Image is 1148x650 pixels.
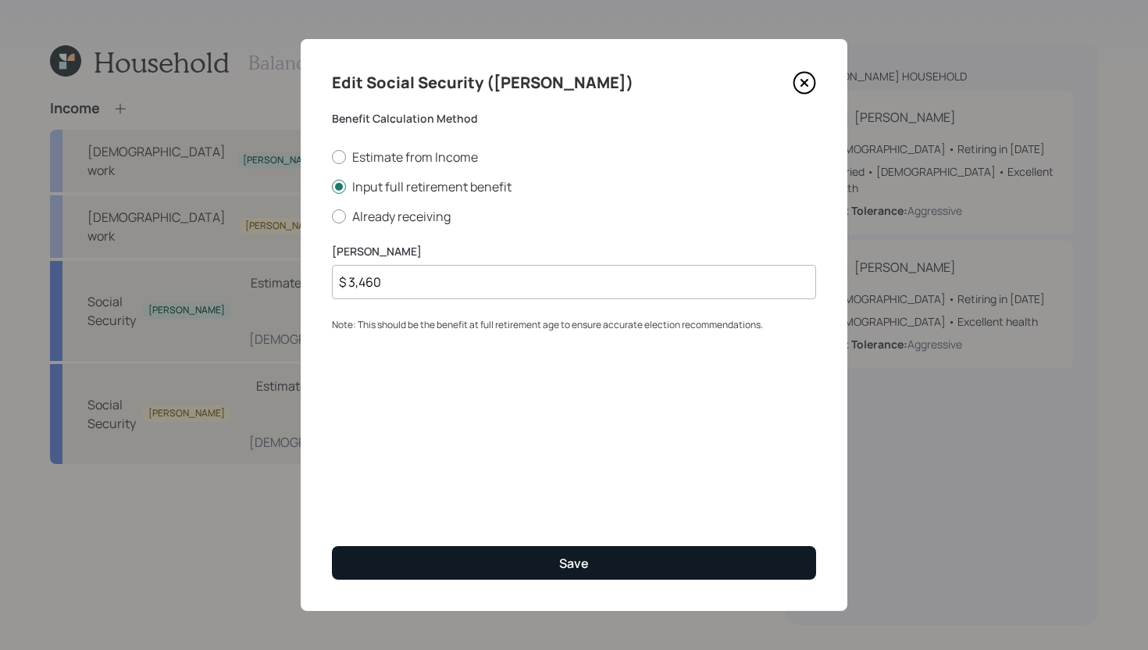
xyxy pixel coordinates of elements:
[332,546,816,580] button: Save
[559,555,589,572] div: Save
[332,178,816,195] label: Input full retirement benefit
[332,111,816,127] label: Benefit Calculation Method
[332,70,633,95] h4: Edit Social Security ([PERSON_NAME])
[332,318,816,332] div: Note: This should be the benefit at full retirement age to ensure accurate election recommendations.
[332,148,816,166] label: Estimate from Income
[332,208,816,225] label: Already receiving
[332,244,816,259] label: [PERSON_NAME]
